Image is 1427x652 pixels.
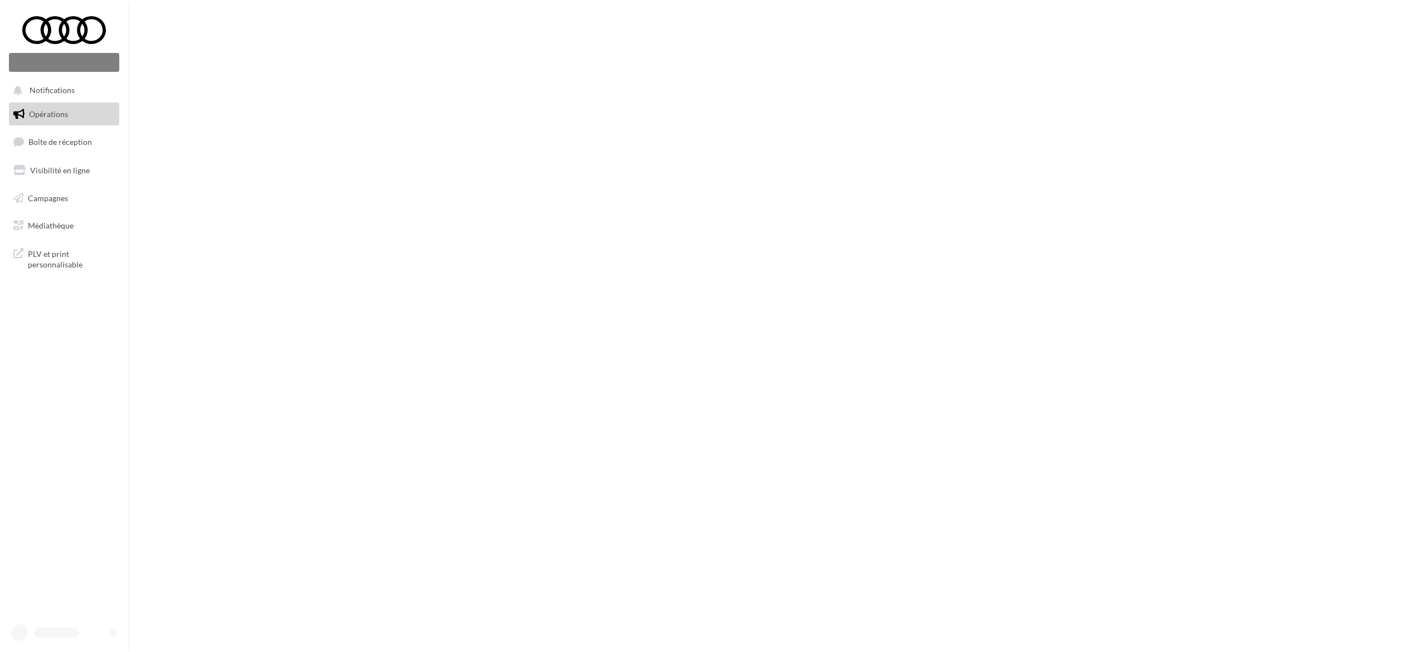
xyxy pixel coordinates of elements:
a: Médiathèque [7,214,122,237]
a: PLV et print personnalisable [7,242,122,275]
span: PLV et print personnalisable [28,246,115,270]
span: Notifications [30,86,75,95]
a: Opérations [7,103,122,126]
span: Médiathèque [28,221,74,230]
a: Campagnes [7,187,122,210]
span: Opérations [29,109,68,119]
a: Boîte de réception [7,130,122,154]
a: Visibilité en ligne [7,159,122,182]
div: Nouvelle campagne [9,53,119,72]
span: Visibilité en ligne [30,166,90,175]
span: Boîte de réception [28,137,92,147]
span: Campagnes [28,193,68,202]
